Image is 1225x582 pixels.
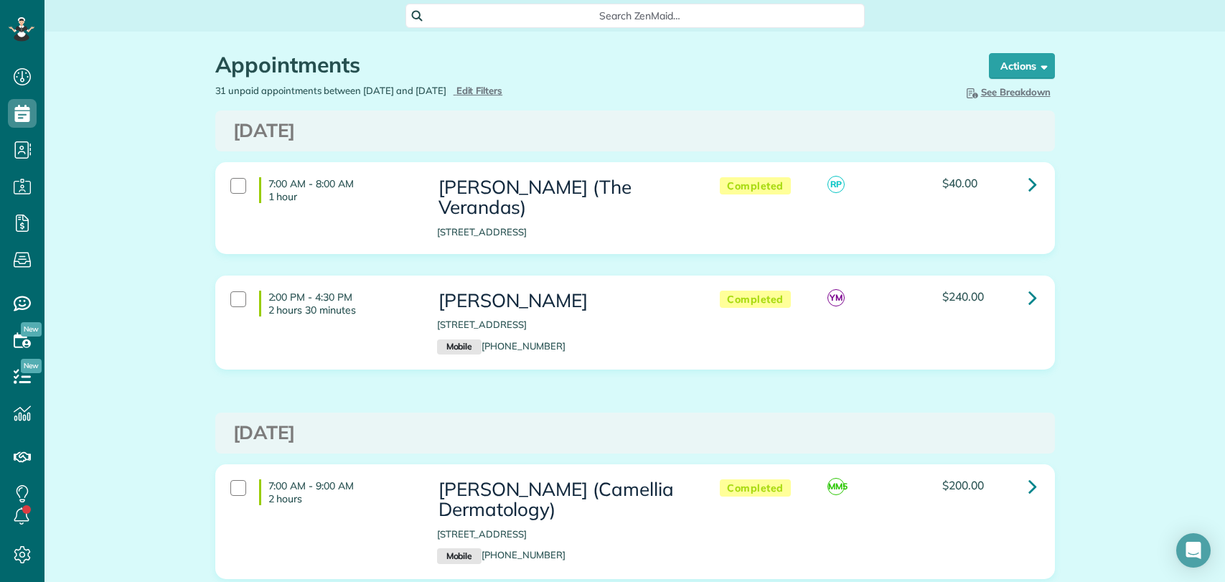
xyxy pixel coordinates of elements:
h4: 7:00 AM - 8:00 AM [259,177,416,203]
a: Edit Filters [454,85,503,96]
span: Completed [720,177,791,195]
p: [STREET_ADDRESS] [437,318,691,332]
p: [STREET_ADDRESS] [437,225,691,239]
button: Actions [989,53,1055,79]
span: $240.00 [942,289,984,304]
h3: [DATE] [233,121,1037,141]
a: Mobile[PHONE_NUMBER] [437,549,565,560]
button: See Breakdown [959,84,1055,100]
p: 2 hours [268,492,416,505]
span: Completed [720,291,791,309]
h3: [PERSON_NAME] [437,291,691,311]
div: 31 unpaid appointments between [DATE] and [DATE] [205,84,635,98]
small: Mobile [437,339,482,355]
h3: [DATE] [233,423,1037,443]
span: Edit Filters [456,85,503,96]
span: New [21,322,42,337]
span: See Breakdown [964,86,1051,98]
span: New [21,359,42,373]
p: [STREET_ADDRESS] [437,527,691,541]
a: Mobile[PHONE_NUMBER] [437,340,565,352]
span: RP [827,176,845,193]
p: 2 hours 30 minutes [268,304,416,316]
span: $200.00 [942,478,984,492]
span: YM [827,289,845,306]
h4: 2:00 PM - 4:30 PM [259,291,416,316]
small: Mobile [437,548,482,564]
span: Completed [720,479,791,497]
h3: [PERSON_NAME] (The Verandas) [437,177,691,218]
span: $40.00 [942,176,977,190]
h1: Appointments [215,53,962,77]
h4: 7:00 AM - 9:00 AM [259,479,416,505]
span: MM5 [827,478,845,495]
div: Open Intercom Messenger [1176,533,1211,568]
h3: [PERSON_NAME] (Camellia Dermatology) [437,479,691,520]
p: 1 hour [268,190,416,203]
